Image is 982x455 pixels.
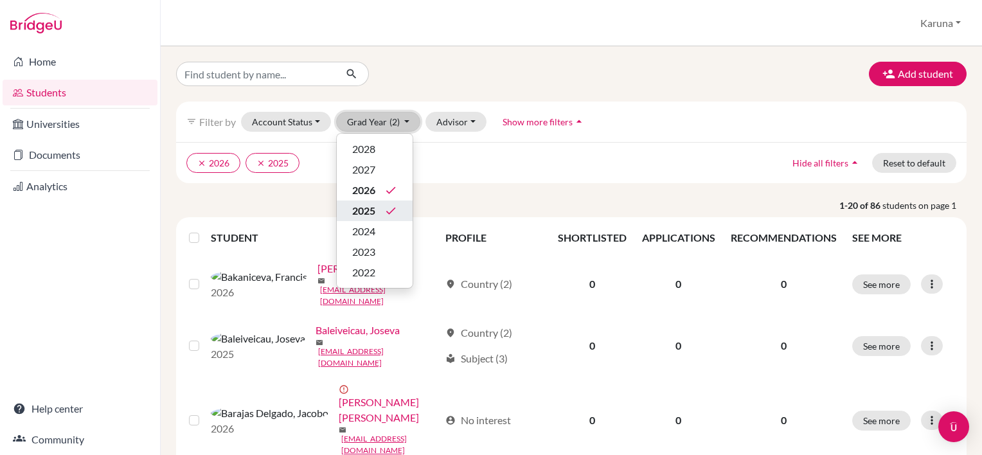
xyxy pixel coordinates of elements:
[550,315,634,377] td: 0
[176,62,335,86] input: Find student by name...
[337,201,413,221] button: 2025done
[10,13,62,33] img: Bridge-U
[211,269,307,285] img: Bakaniceva, Francis
[839,199,882,212] strong: 1-20 of 86
[781,153,872,173] button: Hide all filtersarrow_drop_up
[731,338,837,353] p: 0
[337,221,413,242] button: 2024
[445,353,456,364] span: local_library
[339,395,440,425] a: [PERSON_NAME] [PERSON_NAME]
[550,253,634,315] td: 0
[3,80,157,105] a: Students
[445,328,456,338] span: location_on
[844,222,961,253] th: SEE MORE
[3,427,157,452] a: Community
[352,224,375,239] span: 2024
[384,184,397,197] i: done
[882,199,967,212] span: students on page 1
[339,426,346,434] span: mail
[241,112,331,132] button: Account Status
[352,183,375,198] span: 2026
[317,277,325,285] span: mail
[337,242,413,262] button: 2023
[503,116,573,127] span: Show more filters
[915,11,967,35] button: Karuna
[339,384,352,395] span: error_outline
[3,396,157,422] a: Help center
[852,336,911,356] button: See more
[352,162,375,177] span: 2027
[634,315,723,377] td: 0
[256,159,265,168] i: clear
[445,325,512,341] div: Country (2)
[199,116,236,128] span: Filter by
[245,153,299,173] button: clear2025
[3,142,157,168] a: Documents
[550,222,634,253] th: SHORTLISTED
[445,276,512,292] div: Country (2)
[211,285,307,300] p: 2026
[445,279,456,289] span: location_on
[337,180,413,201] button: 2026done
[320,284,440,307] a: [EMAIL_ADDRESS][DOMAIN_NAME]
[492,112,596,132] button: Show more filtersarrow_drop_up
[852,274,911,294] button: See more
[848,156,861,169] i: arrow_drop_up
[731,276,837,292] p: 0
[425,112,487,132] button: Advisor
[317,261,398,276] a: [PERSON_NAME]
[573,115,585,128] i: arrow_drop_up
[723,222,844,253] th: RECOMMENDATIONS
[352,203,375,219] span: 2025
[3,174,157,199] a: Analytics
[186,116,197,127] i: filter_list
[211,222,438,253] th: STUDENT
[186,153,240,173] button: clear2026
[938,411,969,442] div: Open Intercom Messenger
[352,141,375,157] span: 2028
[634,222,723,253] th: APPLICATIONS
[731,413,837,428] p: 0
[337,139,413,159] button: 2028
[318,346,440,369] a: [EMAIL_ADDRESS][DOMAIN_NAME]
[438,222,550,253] th: PROFILE
[445,415,456,425] span: account_circle
[337,159,413,180] button: 2027
[211,421,328,436] p: 2026
[336,133,413,289] div: Grad Year(2)
[852,411,911,431] button: See more
[384,204,397,217] i: done
[792,157,848,168] span: Hide all filters
[211,346,305,362] p: 2025
[352,244,375,260] span: 2023
[336,112,421,132] button: Grad Year(2)
[445,413,511,428] div: No interest
[337,262,413,283] button: 2022
[869,62,967,86] button: Add student
[316,323,400,338] a: Baleiveicau, Joseva
[211,331,305,346] img: Baleiveicau, Joseva
[634,253,723,315] td: 0
[352,265,375,280] span: 2022
[389,116,400,127] span: (2)
[3,49,157,75] a: Home
[872,153,956,173] button: Reset to default
[316,339,323,346] span: mail
[211,406,328,421] img: Barajas Delgado, Jacobo
[197,159,206,168] i: clear
[3,111,157,137] a: Universities
[445,351,508,366] div: Subject (3)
